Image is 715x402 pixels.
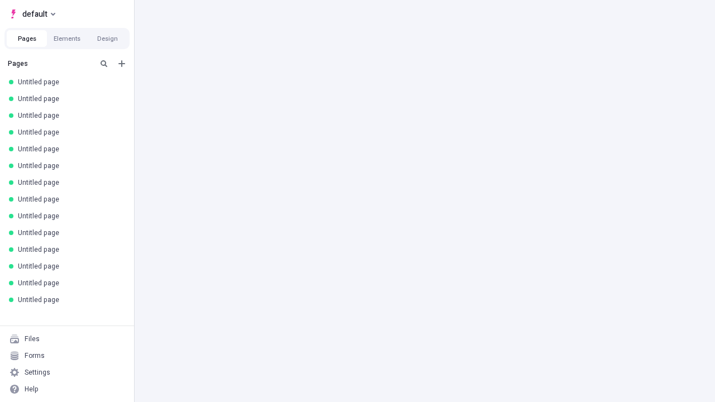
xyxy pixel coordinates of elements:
[47,30,87,47] button: Elements
[18,128,121,137] div: Untitled page
[18,295,121,304] div: Untitled page
[18,262,121,271] div: Untitled page
[25,368,50,377] div: Settings
[18,78,121,87] div: Untitled page
[18,228,121,237] div: Untitled page
[25,351,45,360] div: Forms
[22,7,47,21] span: default
[87,30,127,47] button: Design
[18,145,121,154] div: Untitled page
[18,94,121,103] div: Untitled page
[115,57,128,70] button: Add new
[25,334,40,343] div: Files
[18,279,121,288] div: Untitled page
[25,385,39,394] div: Help
[18,245,121,254] div: Untitled page
[18,161,121,170] div: Untitled page
[18,111,121,120] div: Untitled page
[7,30,47,47] button: Pages
[4,6,60,22] button: Select site
[8,59,93,68] div: Pages
[18,212,121,221] div: Untitled page
[18,195,121,204] div: Untitled page
[18,178,121,187] div: Untitled page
